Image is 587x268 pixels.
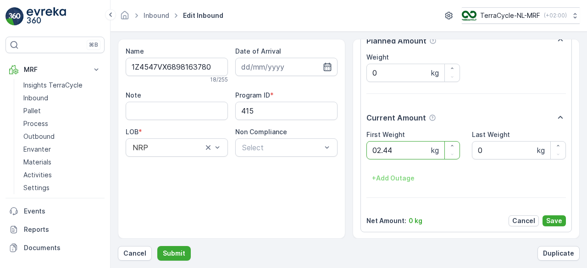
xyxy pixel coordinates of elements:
[366,112,426,123] p: Current Amount
[23,170,52,180] p: Activities
[6,220,105,239] a: Reports
[89,41,98,49] p: ⌘B
[6,7,24,26] img: logo
[6,202,105,220] a: Events
[546,216,562,225] p: Save
[235,91,270,99] label: Program ID
[20,117,105,130] a: Process
[210,76,228,83] p: 18 / 255
[266,8,319,19] p: Pallet_NL #146
[27,7,66,26] img: logo_light-DOdMpM7g.png
[8,180,48,188] span: Net Weight :
[431,67,439,78] p: kg
[8,150,30,158] span: Name :
[20,92,105,104] a: Inbound
[24,225,101,234] p: Reports
[6,60,105,79] button: MRF
[24,65,86,74] p: MRF
[126,47,144,55] label: Name
[20,130,105,143] a: Outbound
[235,128,287,136] label: Non Compliance
[366,35,426,46] p: Planned Amount
[8,196,51,203] span: Tare Weight :
[462,11,476,21] img: TC_v739CUj.png
[8,211,49,219] span: Asset Type :
[181,11,225,20] span: Edit Inbound
[431,145,439,156] p: kg
[126,91,141,99] label: Note
[480,11,540,20] p: TerraCycle-NL-MRF
[54,165,61,173] span: 25
[20,181,105,194] a: Settings
[24,207,101,216] p: Events
[20,104,105,117] a: Pallet
[20,79,105,92] a: Insights TerraCycle
[509,215,539,226] button: Cancel
[512,216,535,225] p: Cancel
[235,58,338,76] input: dd/mm/yyyy
[543,249,574,258] p: Duplicate
[23,158,51,167] p: Materials
[537,145,545,156] p: kg
[51,196,59,203] span: 25
[23,93,48,103] p: Inbound
[235,47,281,55] label: Date of Arrival
[429,114,436,121] div: Help Tooltip Icon
[24,243,101,252] p: Documents
[23,106,41,115] p: Pallet
[429,37,437,44] div: Help Tooltip Icon
[8,165,54,173] span: Total Weight :
[123,249,146,258] p: Cancel
[163,249,185,258] p: Submit
[409,216,422,225] p: 0 kg
[23,183,50,192] p: Settings
[20,143,105,156] a: Envanter
[20,156,105,169] a: Materials
[372,174,415,183] p: + Add Outage
[20,169,105,181] a: Activities
[544,12,567,19] p: ( +02:00 )
[118,246,152,261] button: Cancel
[462,7,580,24] button: TerraCycle-NL-MRF(+02:00)
[157,246,191,261] button: Submit
[23,145,51,154] p: Envanter
[30,150,77,158] span: Pallet_NL #146
[120,14,130,22] a: Homepage
[48,180,51,188] span: -
[366,216,406,225] p: Net Amount :
[8,226,39,234] span: Material :
[23,119,48,128] p: Process
[537,246,580,261] button: Duplicate
[366,53,389,61] label: Weight
[39,226,125,234] span: NL-PI0006 I Koffie en Thee
[49,211,67,219] span: Pallet
[366,131,405,138] label: First Weight
[6,239,105,257] a: Documents
[366,171,420,186] button: +Add Outage
[242,142,321,153] p: Select
[144,11,169,19] a: Inbound
[23,132,55,141] p: Outbound
[543,215,566,226] button: Save
[23,81,83,90] p: Insights TerraCycle
[472,131,510,138] label: Last Weight
[126,128,138,136] label: LOB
